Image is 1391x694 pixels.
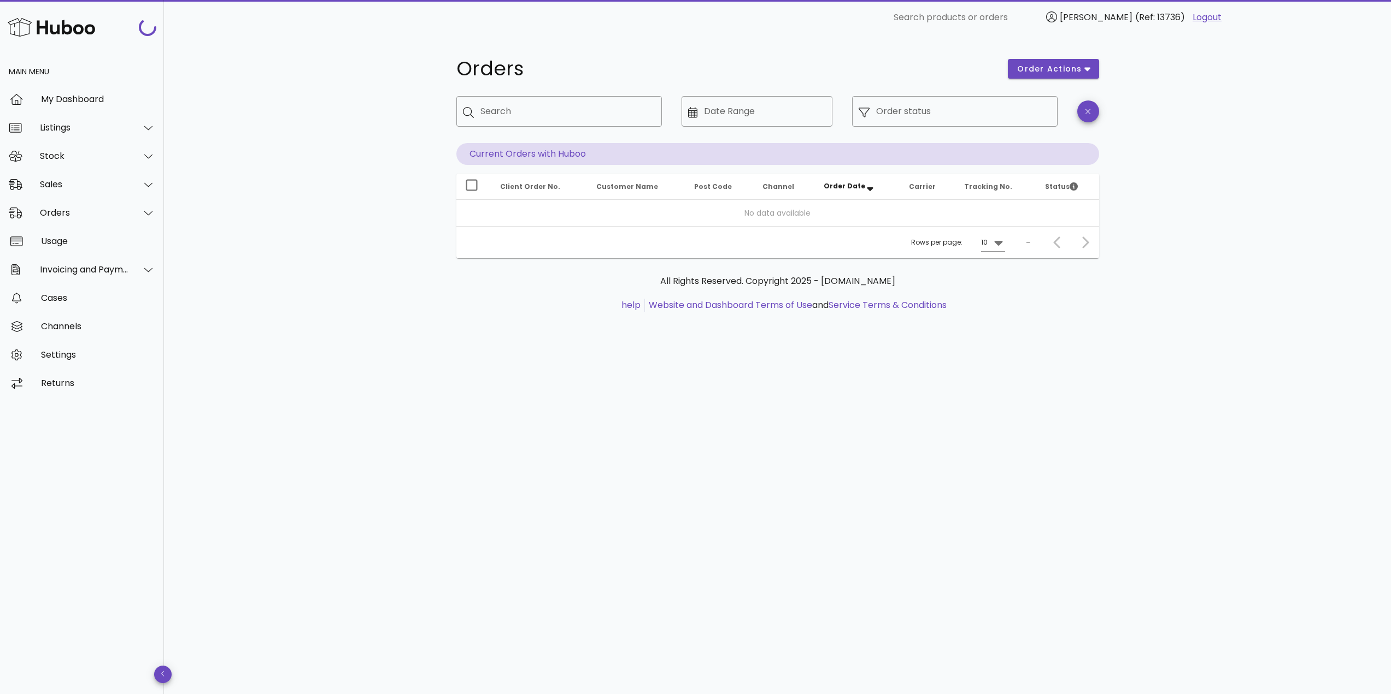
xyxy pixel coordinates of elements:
span: Customer Name [596,182,658,191]
th: Customer Name [588,174,686,200]
div: My Dashboard [41,94,155,104]
p: All Rights Reserved. Copyright 2025 - [DOMAIN_NAME] [465,275,1090,288]
a: help [621,299,641,311]
div: Stock [40,151,129,161]
span: Post Code [694,182,732,191]
th: Carrier [900,174,955,200]
li: and [645,299,947,312]
div: Invoicing and Payments [40,264,129,275]
div: 10Rows per page: [981,234,1005,251]
a: Service Terms & Conditions [829,299,947,311]
div: Cases [41,293,155,303]
span: Channel [762,182,794,191]
span: Client Order No. [500,182,560,191]
a: Logout [1193,11,1222,24]
div: 10 [981,238,988,247]
div: – [1026,238,1030,247]
span: (Ref: 13736) [1135,11,1185,23]
th: Client Order No. [491,174,588,200]
img: Huboo Logo [8,15,95,39]
th: Tracking No. [955,174,1037,200]
div: Sales [40,179,129,189]
th: Channel [754,174,815,200]
div: Returns [41,378,155,388]
th: Order Date: Sorted descending. Activate to remove sorting. [815,174,900,200]
span: Carrier [909,182,936,191]
span: Status [1045,182,1078,191]
button: order actions [1008,59,1099,79]
th: Post Code [685,174,754,200]
p: Current Orders with Huboo [456,143,1099,165]
div: Rows per page: [911,227,1005,258]
div: Settings [41,349,155,360]
span: Order Date [824,181,865,191]
td: No data available [456,200,1099,226]
span: order actions [1017,63,1082,75]
span: [PERSON_NAME] [1060,11,1132,23]
h1: Orders [456,59,995,79]
div: Channels [41,321,155,331]
span: Tracking No. [964,182,1012,191]
div: Listings [40,122,129,133]
div: Usage [41,236,155,246]
th: Status [1036,174,1099,200]
a: Website and Dashboard Terms of Use [649,299,812,311]
div: Orders [40,207,129,218]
